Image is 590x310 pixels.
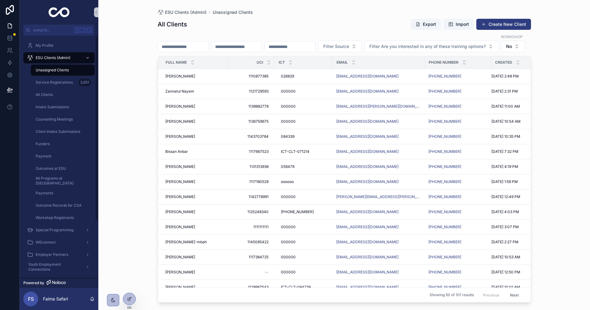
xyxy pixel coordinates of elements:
a: [PHONE_NUMBER] [428,134,487,139]
span: [DATE] 10:54 AM [491,119,521,124]
a: 000000 [278,192,329,202]
a: Payments [31,188,95,199]
a: [EMAIL_ADDRESS][DOMAIN_NAME] [336,255,421,260]
a: [DATE] 10:35 PM [491,134,548,139]
a: Funders [31,138,95,149]
span: 000000 [281,104,296,109]
span: Funders [36,141,50,146]
a: Client Intake Submissions [31,126,95,137]
span: My Profile [36,43,53,48]
span: Unassigned Clients [36,68,69,73]
span: [DATE] 1:59 PM [491,179,518,184]
a: 1143703784 [232,132,271,141]
div: 3,651 [78,79,91,86]
a: [EMAIL_ADDRESS][DOMAIN_NAME] [336,209,421,214]
a: [EMAIL_ADDRESS][DOMAIN_NAME] [336,74,399,79]
span: ICT [279,60,285,65]
a: [EMAIL_ADDRESS][DOMAIN_NAME] [336,119,421,124]
a: [EMAIL_ADDRESS][DOMAIN_NAME] [336,285,421,290]
a: Outcome Records for CSA [31,200,95,211]
a: 000000 [278,117,329,126]
a: [DATE] 10:01 AM [491,285,548,290]
span: All Clients [36,92,53,97]
a: [PERSON_NAME] [165,164,225,169]
a: ESU Clients (Admin) [158,9,206,15]
a: 000000 [278,252,329,262]
a: 000000 [278,267,329,277]
span: 026829 [281,74,294,79]
span: UCI [257,60,263,65]
a: [EMAIL_ADDRESS][DOMAIN_NAME] [336,240,421,244]
span: 084339 [281,134,294,139]
a: [PHONE_NUMBER] [428,240,487,244]
span: Special Programming [36,228,73,232]
span: Import [456,21,469,27]
a: 000000 [278,86,329,96]
span: Filter Are you interested in any of these training options? [369,43,486,50]
span: [DATE] 10:53 AM [491,255,520,260]
a: 1142778991 [232,192,271,202]
span: ICT-CLT-084739 [281,285,311,290]
a: [EMAIL_ADDRESS][DOMAIN_NAME] [336,119,399,124]
span: [PERSON_NAME] [165,209,195,214]
span: Workshop Registrants [36,215,74,220]
button: Select Button [364,41,498,52]
a: [EMAIL_ADDRESS][DOMAIN_NAME] [336,149,399,154]
a: [EMAIL_ADDRESS][DOMAIN_NAME] [336,225,421,229]
a: 1121729593 [232,86,271,96]
a: [PHONE_NUMBER] [428,255,461,260]
a: [PERSON_NAME] [165,194,225,199]
a: 1139882778 [232,101,271,111]
a: [EMAIL_ADDRESS][DOMAIN_NAME] [336,164,399,169]
span: Bissan Anbar [165,149,188,154]
a: 000000 [278,237,329,247]
a: 058479 [278,162,329,172]
a: 1110877385 [232,71,271,81]
a: [PHONE_NUMBER] [428,179,487,184]
span: K [87,28,92,33]
a: [PHONE_NUMBER] [428,134,461,139]
div: -- [265,270,269,275]
a: [PERSON_NAME] [165,270,225,275]
span: Ctrl [74,27,85,33]
a: [PHONE_NUMBER] [428,285,487,290]
a: [DATE] 4:19 PM [491,164,548,169]
a: [PHONE_NUMBER] [428,194,487,199]
a: 1129987543 [232,282,271,292]
a: [EMAIL_ADDRESS][DOMAIN_NAME] [336,179,399,184]
a: [PHONE_NUMBER] [428,240,461,244]
a: [EMAIL_ADDRESS][DOMAIN_NAME] [336,270,399,275]
a: [PHONE_NUMBER] [428,225,461,229]
span: Powered by [23,280,44,285]
span: Outcomes at ESU [36,166,66,171]
a: 1117180529 [232,177,271,187]
button: Jump to...CtrlK [23,25,95,36]
span: 1143703784 [235,134,269,139]
span: [DATE] 4:19 PM [491,164,518,169]
span: Payments [36,191,53,196]
a: Create New Client [476,19,531,30]
span: ICT-CLT-071214 [281,149,309,154]
span: 000000 [281,270,296,275]
span: [DATE] 2:48 PM [491,74,519,79]
span: [DATE] 3:07 PM [491,225,519,229]
a: 1145085422 [232,237,271,247]
span: Payment [36,154,51,159]
a: [EMAIL_ADDRESS][DOMAIN_NAME] [336,74,421,79]
a: [DATE] 4:03 PM [491,209,548,214]
span: [PERSON_NAME] [165,119,195,124]
span: Client Intake Submissions [36,129,80,134]
a: [DATE] 2:48 PM [491,74,548,79]
a: 1117667523 [232,147,271,157]
button: Next [506,290,523,300]
span: 1111111111 [235,225,269,229]
span: [DATE] 7:32 PM [491,149,518,154]
a: [PERSON_NAME] [165,179,225,184]
span: 058479 [281,164,294,169]
a: [PERSON_NAME] [165,285,225,290]
a: [PERSON_NAME][EMAIL_ADDRESS][PERSON_NAME][DOMAIN_NAME] [336,194,421,199]
a: [PHONE_NUMBER] [428,119,461,124]
span: 1125248340 [235,209,269,214]
a: [PHONE_NUMBER] [428,255,487,260]
span: 1117384725 [235,255,269,260]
